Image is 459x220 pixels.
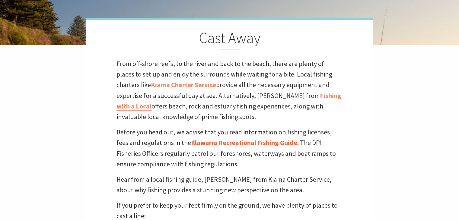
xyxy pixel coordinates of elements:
[191,138,297,147] a: Illawarra Recreational Fishing Guide
[116,174,343,195] p: Hear from a local fishing guide, [PERSON_NAME] from Kiama Charter Service, about why fishing prov...
[116,58,343,122] p: From off-shore reefs, to the river and back to the beach, there are plenty of places to set up an...
[151,80,216,89] a: Kiama Charter Service
[116,127,343,169] p: Before you head out, we advise that you read information on fishing licenses, fees and regulation...
[116,91,341,111] a: Fishing with a Local
[116,29,343,49] h2: Cast Away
